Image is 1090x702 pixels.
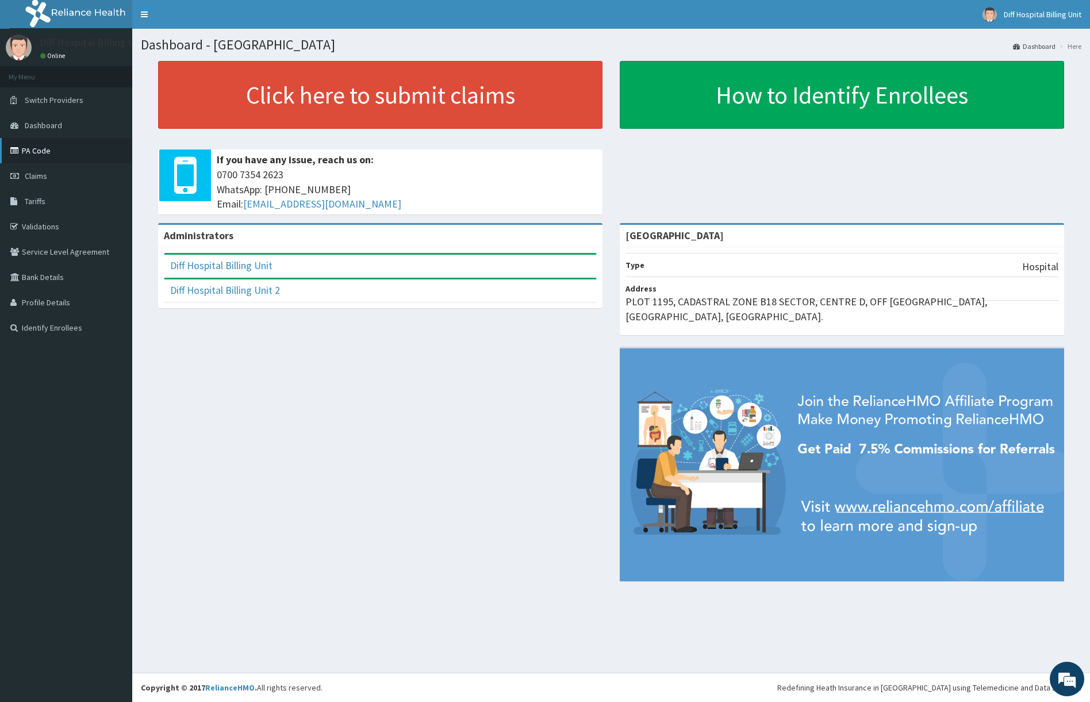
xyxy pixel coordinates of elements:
[777,682,1081,693] div: Redefining Heath Insurance in [GEOGRAPHIC_DATA] using Telemedicine and Data Science!
[6,34,32,60] img: User Image
[1004,9,1081,20] span: Diff Hospital Billing Unit
[6,314,219,354] textarea: Type your message and hit 'Enter'
[21,57,47,86] img: d_794563401_company_1708531726252_794563401
[141,682,257,693] strong: Copyright © 2017 .
[40,37,147,48] p: Diff Hospital Billing Unit
[205,682,255,693] a: RelianceHMO
[620,348,1064,581] img: provider-team-banner.png
[132,673,1090,702] footer: All rights reserved.
[982,7,997,22] img: User Image
[217,153,374,166] b: If you have any issue, reach us on:
[170,259,272,272] a: Diff Hospital Billing Unit
[158,61,602,129] a: Click here to submit claims
[625,229,724,242] strong: [GEOGRAPHIC_DATA]
[1057,41,1081,51] li: Here
[25,120,62,131] span: Dashboard
[25,95,83,105] span: Switch Providers
[625,260,644,270] b: Type
[25,196,45,206] span: Tariffs
[141,37,1081,52] h1: Dashboard - [GEOGRAPHIC_DATA]
[625,283,657,294] b: Address
[620,61,1064,129] a: How to Identify Enrollees
[217,167,597,212] span: 0700 7354 2623 WhatsApp: [PHONE_NUMBER] Email:
[1013,41,1056,51] a: Dashboard
[25,171,47,181] span: Claims
[170,283,280,297] a: Diff Hospital Billing Unit 2
[67,145,159,261] span: We're online!
[625,294,1058,324] p: PLOT 1195, CADASTRAL ZONE B18 SECTOR, CENTRE D, OFF [GEOGRAPHIC_DATA], [GEOGRAPHIC_DATA], [GEOGRA...
[40,52,68,60] a: Online
[189,6,216,33] div: Minimize live chat window
[60,64,193,79] div: Chat with us now
[164,229,233,242] b: Administrators
[1022,259,1058,274] p: Hospital
[243,197,401,210] a: [EMAIL_ADDRESS][DOMAIN_NAME]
